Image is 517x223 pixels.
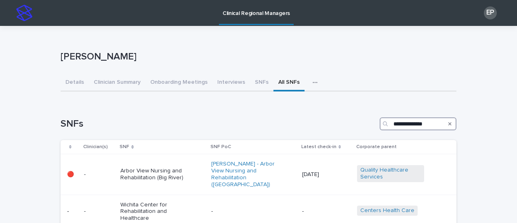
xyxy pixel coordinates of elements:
button: Onboarding Meetings [145,74,212,91]
p: [PERSON_NAME] [61,51,453,63]
p: - [302,208,351,215]
h1: SNFs [61,118,376,130]
tr: 🔴-Arbor View Nursing and Rehabilitation (Big River)[PERSON_NAME] - Arbor View Nursing and Rehabil... [61,154,456,195]
button: All SNFs [273,74,305,91]
button: Clinician Summary [89,74,145,91]
p: SNF PoC [210,142,231,151]
p: Clinician(s) [83,142,108,151]
p: SNF [120,142,129,151]
p: Wichita Center for Rehabilitation and Healthcare [120,202,188,222]
p: - [84,171,114,178]
div: EP [484,6,497,19]
input: Search [380,117,456,130]
p: - [84,208,114,215]
p: - [67,208,78,215]
p: Corporate parent [356,142,397,151]
p: Arbor View Nursing and Rehabilitation (Big River) [120,168,188,181]
p: - [211,208,279,215]
p: [DATE] [302,171,351,178]
p: Latest check-in [301,142,336,151]
img: stacker-logo-s-only.png [16,5,32,21]
a: Quality Healthcare Services [360,167,421,181]
button: SNFs [250,74,273,91]
button: Details [61,74,89,91]
p: 🔴 [67,171,78,178]
a: [PERSON_NAME] - Arbor View Nursing and Rehabilitation ([GEOGRAPHIC_DATA]) [211,161,279,188]
a: Centers Health Care [360,207,414,214]
button: Interviews [212,74,250,91]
